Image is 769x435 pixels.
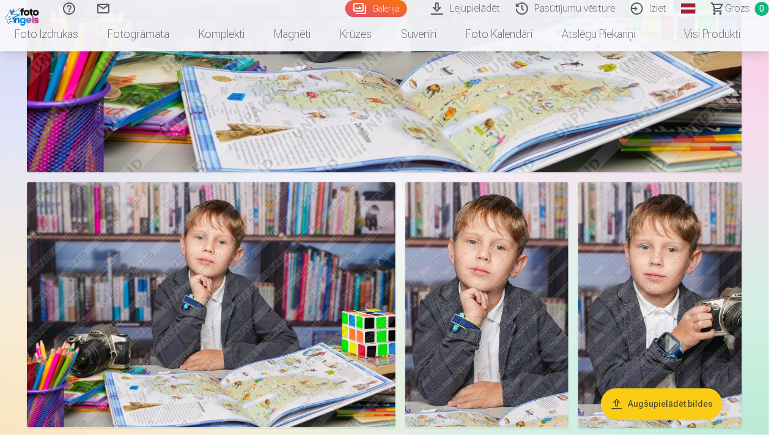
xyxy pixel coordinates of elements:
a: Komplekti [184,17,259,51]
button: Augšupielādēt bildes [601,389,723,420]
img: /fa1 [5,5,42,26]
span: Grozs [725,1,750,16]
a: Atslēgu piekariņi [547,17,650,51]
span: 0 [755,2,769,16]
a: Krūzes [325,17,386,51]
a: Suvenīri [386,17,451,51]
a: Visi produkti [650,17,755,51]
a: Foto kalendāri [451,17,547,51]
a: Magnēti [259,17,325,51]
a: Fotogrāmata [93,17,184,51]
